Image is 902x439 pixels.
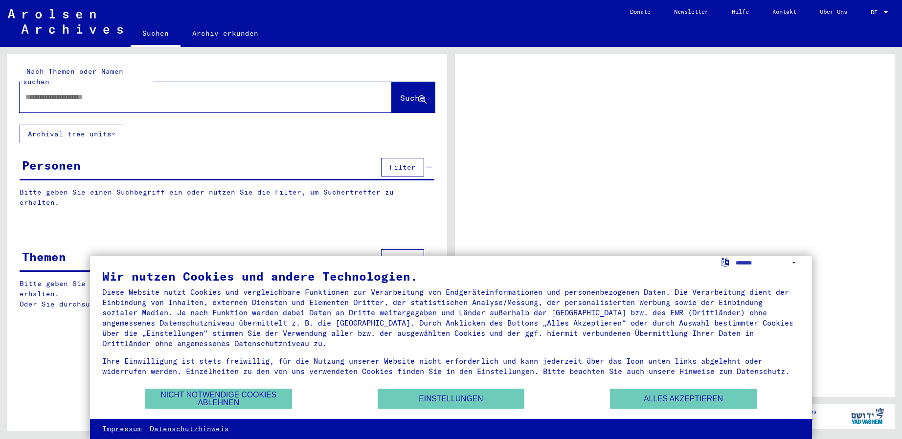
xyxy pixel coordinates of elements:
button: Filter [381,158,424,176]
select: Sprache auswählen [736,256,800,270]
mat-label: Nach Themen oder Namen suchen [23,67,123,86]
div: Ihre Einwilligung ist stets freiwillig, für die Nutzung unserer Website nicht erforderlich und ka... [102,356,799,376]
a: Datenschutzhinweis [150,424,229,434]
span: Filter [389,163,416,172]
label: Sprache auswählen [720,257,730,266]
span: DE [871,9,881,16]
button: Suche [392,82,435,112]
span: Filter [389,254,416,263]
button: Alles akzeptieren [610,389,757,409]
div: Diese Website nutzt Cookies und vergleichbare Funktionen zur Verarbeitung von Endgeräteinformatio... [102,287,799,349]
a: Suchen [131,22,180,47]
button: Archival tree units [20,125,123,143]
a: Impressum [102,424,142,434]
p: Bitte geben Sie einen Suchbegriff ein oder nutzen Sie die Filter, um Suchertreffer zu erhalten. O... [20,279,435,309]
img: yv_logo.png [849,404,886,428]
button: Einstellungen [378,389,524,409]
button: Filter [381,249,424,268]
div: Themen [22,248,66,265]
button: Nicht notwendige Cookies ablehnen [145,389,292,409]
a: Archiv erkunden [180,22,270,45]
p: Bitte geben Sie einen Suchbegriff ein oder nutzen Sie die Filter, um Suchertreffer zu erhalten. [20,187,434,208]
div: Wir nutzen Cookies und andere Technologien. [102,270,799,282]
img: Arolsen_neg.svg [8,9,123,34]
div: Personen [22,156,81,174]
span: Suche [400,93,425,103]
